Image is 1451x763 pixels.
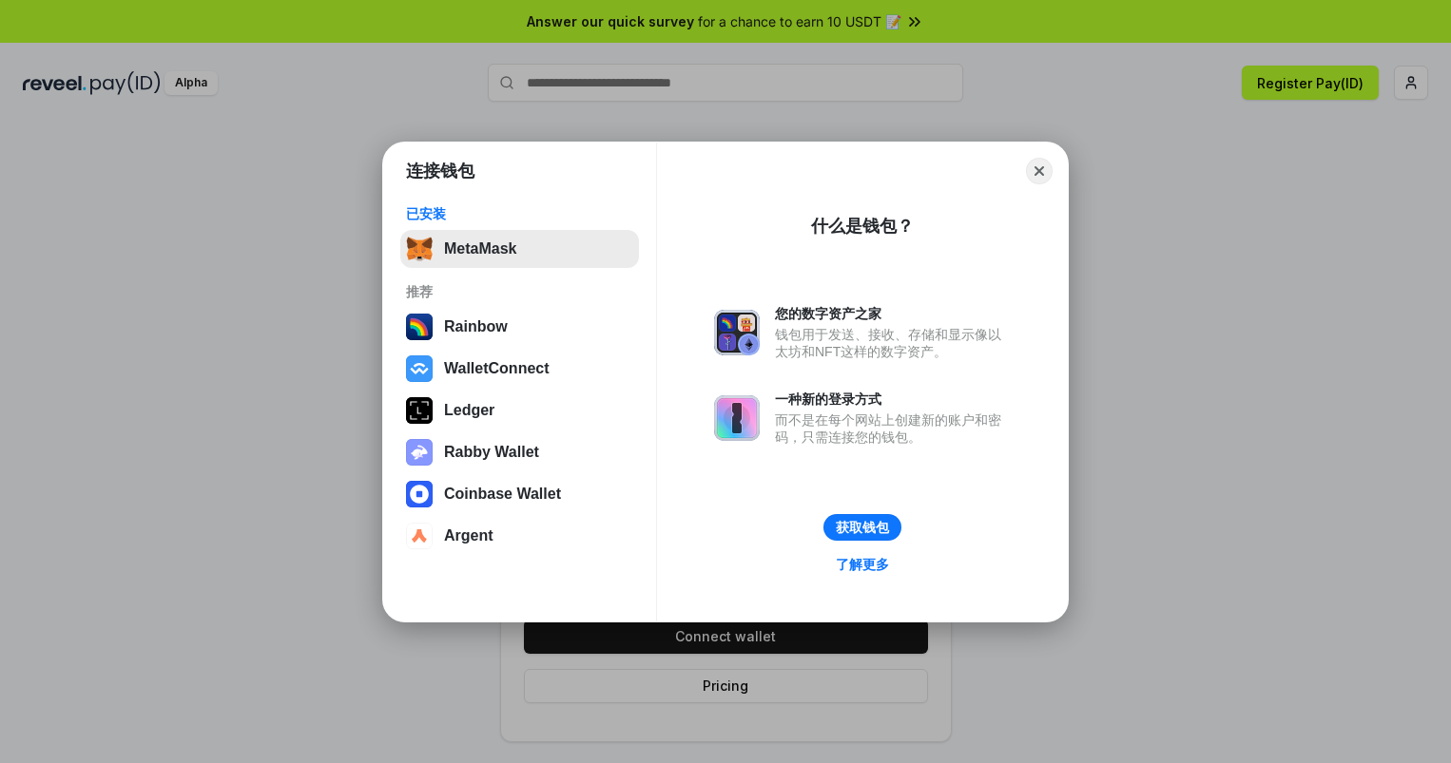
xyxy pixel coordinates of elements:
div: 已安装 [406,205,633,222]
button: Argent [400,517,639,555]
div: WalletConnect [444,360,550,377]
img: svg+xml,%3Csvg%20xmlns%3D%22http%3A%2F%2Fwww.w3.org%2F2000%2Fsvg%22%20fill%3D%22none%22%20viewBox... [714,310,760,355]
img: svg+xml,%3Csvg%20xmlns%3D%22http%3A%2F%2Fwww.w3.org%2F2000%2Fsvg%22%20fill%3D%22none%22%20viewBox... [714,395,760,441]
div: Rainbow [444,318,508,335]
img: svg+xml,%3Csvg%20fill%3D%22none%22%20height%3D%2233%22%20viewBox%3D%220%200%2035%2033%22%20width%... [406,236,433,262]
a: 了解更多 [824,552,900,577]
button: 获取钱包 [823,514,901,541]
div: 而不是在每个网站上创建新的账户和密码，只需连接您的钱包。 [775,411,1011,446]
button: Rainbow [400,308,639,346]
div: 您的数字资产之家 [775,305,1011,322]
img: svg+xml,%3Csvg%20width%3D%2228%22%20height%3D%2228%22%20viewBox%3D%220%200%2028%2028%22%20fill%3D... [406,481,433,507]
button: Close [1026,158,1053,184]
div: Argent [444,527,493,544]
button: WalletConnect [400,350,639,388]
img: svg+xml,%3Csvg%20xmlns%3D%22http%3A%2F%2Fwww.w3.org%2F2000%2Fsvg%22%20width%3D%2228%22%20height%3... [406,397,433,424]
div: 钱包用于发送、接收、存储和显示像以太坊和NFT这样的数字资产。 [775,326,1011,360]
div: Rabby Wallet [444,444,539,461]
div: Ledger [444,402,494,419]
img: svg+xml,%3Csvg%20width%3D%2228%22%20height%3D%2228%22%20viewBox%3D%220%200%2028%2028%22%20fill%3D... [406,355,433,382]
img: svg+xml,%3Csvg%20width%3D%22120%22%20height%3D%22120%22%20viewBox%3D%220%200%20120%20120%22%20fil... [406,314,433,340]
img: svg+xml,%3Csvg%20width%3D%2228%22%20height%3D%2228%22%20viewBox%3D%220%200%2028%2028%22%20fill%3D... [406,523,433,549]
div: 什么是钱包？ [811,215,914,238]
h1: 连接钱包 [406,160,474,182]
div: MetaMask [444,240,516,258]
div: 一种新的登录方式 [775,391,1011,408]
div: 推荐 [406,283,633,300]
div: 了解更多 [836,556,889,573]
img: svg+xml,%3Csvg%20xmlns%3D%22http%3A%2F%2Fwww.w3.org%2F2000%2Fsvg%22%20fill%3D%22none%22%20viewBox... [406,439,433,466]
div: 获取钱包 [836,519,889,536]
button: Ledger [400,391,639,429]
button: Coinbase Wallet [400,475,639,513]
button: MetaMask [400,230,639,268]
button: Rabby Wallet [400,433,639,471]
div: Coinbase Wallet [444,486,561,503]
